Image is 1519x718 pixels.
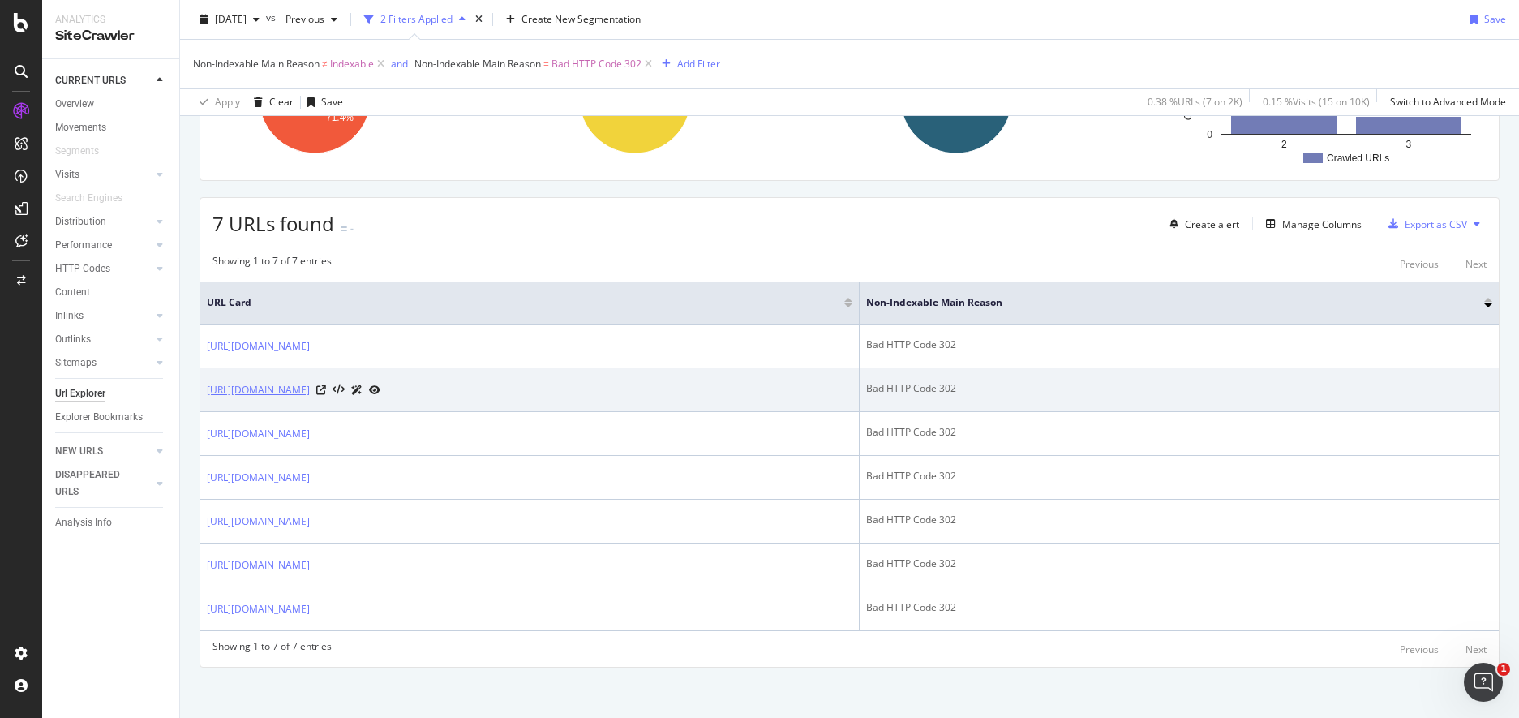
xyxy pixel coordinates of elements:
[55,307,152,325] a: Inlinks
[1327,153,1389,164] text: Crawled URLs
[55,13,166,27] div: Analytics
[55,307,84,325] div: Inlinks
[1281,139,1287,150] text: 2
[55,237,112,254] div: Performance
[55,331,91,348] div: Outlinks
[1464,663,1503,702] iframe: Intercom live chat
[55,466,152,501] a: DISAPPEARED URLS
[55,409,168,426] a: Explorer Bookmarks
[1405,217,1467,231] div: Export as CSV
[380,12,453,26] div: 2 Filters Applied
[215,95,240,109] div: Apply
[207,514,310,530] a: [URL][DOMAIN_NAME]
[1390,95,1506,109] div: Switch to Advanced Mode
[866,338,1492,352] div: Bad HTTP Code 302
[55,72,126,89] div: CURRENT URLS
[279,6,344,32] button: Previous
[866,295,1460,310] span: Non-Indexable Main Reason
[391,56,408,71] button: and
[1464,6,1506,32] button: Save
[55,385,105,402] div: Url Explorer
[866,557,1492,571] div: Bad HTTP Code 302
[55,143,99,160] div: Segments
[207,382,310,398] a: [URL][DOMAIN_NAME]
[1282,217,1362,231] div: Manage Columns
[866,469,1492,484] div: Bad HTTP Code 302
[55,72,152,89] a: CURRENT URLS
[341,226,347,231] img: Equal
[1263,95,1370,109] div: 0.15 % Visits ( 15 on 10K )
[866,425,1492,440] div: Bad HTTP Code 302
[55,284,90,301] div: Content
[215,12,247,26] span: 2025 Sep. 15th
[55,260,110,277] div: HTTP Codes
[55,190,122,207] div: Search Engines
[369,381,380,398] a: URL Inspection
[677,57,720,71] div: Add Filter
[207,470,310,486] a: [URL][DOMAIN_NAME]
[1148,95,1242,109] div: 0.38 % URLs ( 7 on 2K )
[55,284,168,301] a: Content
[543,57,549,71] span: =
[655,54,720,74] button: Add Filter
[533,27,845,168] div: A chart.
[1384,89,1506,115] button: Switch to Advanced Mode
[55,385,168,402] a: Url Explorer
[1465,257,1487,271] div: Next
[55,143,115,160] a: Segments
[330,53,374,75] span: Indexable
[1465,639,1487,659] button: Next
[55,355,97,372] div: Sitemaps
[1174,27,1487,168] div: A chart.
[1400,254,1439,273] button: Previous
[55,166,152,183] a: Visits
[55,190,139,207] a: Search Engines
[207,295,840,310] span: URL Card
[1405,139,1411,150] text: 3
[316,385,326,395] a: Visit Online Page
[212,254,332,273] div: Showing 1 to 7 of 7 entries
[1259,214,1362,234] button: Manage Columns
[55,96,168,113] a: Overview
[207,426,310,442] a: [URL][DOMAIN_NAME]
[301,89,343,115] button: Save
[1484,12,1506,26] div: Save
[55,443,152,460] a: NEW URLS
[207,601,310,617] a: [URL][DOMAIN_NAME]
[266,11,279,24] span: vs
[55,443,103,460] div: NEW URLS
[212,639,332,659] div: Showing 1 to 7 of 7 entries
[326,112,354,123] text: 71.4%
[866,513,1492,527] div: Bad HTTP Code 302
[55,213,106,230] div: Distribution
[207,338,310,355] a: [URL][DOMAIN_NAME]
[212,27,525,168] div: A chart.
[193,57,320,71] span: Non-Indexable Main Reason
[1207,129,1212,140] text: 0
[55,213,152,230] a: Distribution
[322,57,328,71] span: ≠
[414,57,541,71] span: Non-Indexable Main Reason
[279,12,324,26] span: Previous
[193,6,266,32] button: [DATE]
[472,11,486,28] div: times
[247,89,294,115] button: Clear
[55,355,152,372] a: Sitemaps
[1497,663,1510,676] span: 1
[55,466,137,501] div: DISAPPEARED URLS
[55,514,168,531] a: Analysis Info
[207,557,310,574] a: [URL][DOMAIN_NAME]
[55,119,168,136] a: Movements
[1400,257,1439,271] div: Previous
[55,237,152,254] a: Performance
[1465,254,1487,273] button: Next
[1163,211,1239,237] button: Create alert
[321,95,343,109] div: Save
[351,381,363,398] a: AI Url Details
[1185,217,1239,231] div: Create alert
[193,89,240,115] button: Apply
[1382,211,1467,237] button: Export as CSV
[1400,639,1439,659] button: Previous
[55,27,166,45] div: SiteCrawler
[1465,643,1487,656] div: Next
